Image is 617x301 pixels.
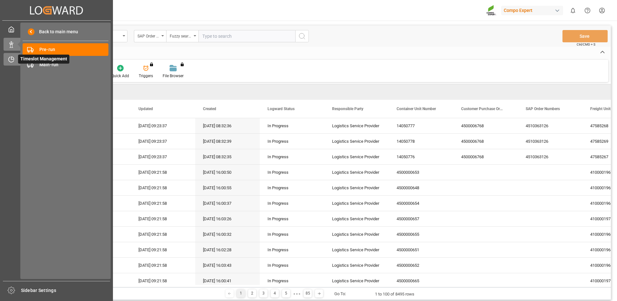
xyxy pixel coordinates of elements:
div: 14050778 [389,134,453,149]
a: Pre-run [23,43,108,56]
button: search button [295,30,309,42]
div: [DATE] 16:02:28 [195,242,260,257]
div: Logistics Service Provider [324,242,389,257]
div: Go To: [334,291,346,297]
div: 4500000665 [389,273,453,288]
img: Screenshot%202023-09-29%20at%2010.02.21.png_1712312052.png [486,5,497,16]
div: In Progress [268,150,317,164]
span: Pre-run [39,46,109,53]
div: Logistics Service Provider [324,227,389,242]
div: 4510363126 [518,118,582,133]
div: 4500000652 [389,258,453,273]
div: Logistics Service Provider [324,165,389,180]
div: In Progress [268,196,317,211]
div: Logistics Service Provider [324,258,389,273]
div: Logistics Service Provider [324,180,389,195]
div: Logistics Service Provider [324,196,389,211]
button: Help Center [580,3,595,18]
div: 4500000655 [389,227,453,242]
span: Customer Purchase Order Numbers [461,107,504,111]
div: 4500000654 [389,196,453,211]
div: [DATE] 16:03:43 [195,258,260,273]
div: Logistics Service Provider [324,273,389,288]
div: 4500006768 [453,134,518,149]
div: [DATE] 09:21:58 [131,165,195,180]
div: Fuzzy search [170,32,192,39]
div: 4510363126 [518,134,582,149]
div: 4500000653 [389,165,453,180]
div: [DATE] 09:23:37 [131,118,195,133]
div: 4510363126 [518,149,582,164]
div: [DATE] 09:21:58 [131,196,195,211]
div: [DATE] 16:00:37 [195,196,260,211]
div: [DATE] 16:00:32 [195,227,260,242]
div: Quick Add [111,73,129,79]
span: Sidebar Settings [21,287,110,294]
div: [DATE] 09:23:37 [131,149,195,164]
button: show 0 new notifications [566,3,580,18]
div: In Progress [268,227,317,242]
span: Timeslot Management [18,55,69,64]
div: [DATE] 09:21:58 [131,180,195,195]
button: open menu [134,30,166,42]
div: ● ● ● [293,291,300,296]
div: [DATE] 08:32:39 [195,134,260,149]
div: In Progress [268,119,317,133]
div: [DATE] 16:03:26 [195,211,260,226]
input: Type to search [198,30,295,42]
a: My Cockpit [4,23,109,36]
div: [DATE] 09:21:58 [131,227,195,242]
div: 4500006768 [453,149,518,164]
div: In Progress [268,243,317,257]
div: 85 [304,289,312,297]
div: Logistics Service Provider [324,149,389,164]
div: In Progress [268,274,317,288]
span: Updated [138,107,153,111]
div: Compo Expert [501,6,563,15]
div: Logistics Service Provider [324,118,389,133]
div: [DATE] 16:00:50 [195,165,260,180]
a: Timeslot ManagementTimeslot Management [4,53,109,66]
div: 3 [259,289,268,297]
div: [DATE] 16:00:55 [195,180,260,195]
div: In Progress [268,258,317,273]
span: Ctrl/CMD + S [577,42,595,47]
div: Logistics Service Provider [324,211,389,226]
div: [DATE] 09:23:37 [131,134,195,149]
div: 14050777 [389,118,453,133]
div: 1 [237,289,245,297]
div: 4 [271,289,279,297]
div: [DATE] 09:21:58 [131,211,195,226]
div: In Progress [268,165,317,180]
span: Container Unit Number [397,107,436,111]
div: [DATE] 08:32:36 [195,118,260,133]
div: 2 [248,289,256,297]
div: 14050776 [389,149,453,164]
span: Back to main menu [35,28,78,35]
div: 4500000648 [389,180,453,195]
div: 4500000657 [389,211,453,226]
div: [DATE] 09:21:58 [131,242,195,257]
div: 4500006768 [453,118,518,133]
div: In Progress [268,181,317,195]
div: SAP Order Numbers [137,32,159,39]
span: Created [203,107,216,111]
button: Save [562,30,608,42]
button: Compo Expert [501,4,566,16]
div: 4500000651 [389,242,453,257]
a: Main-run [23,58,108,71]
div: 5 [282,289,290,297]
div: [DATE] 09:21:58 [131,273,195,288]
div: [DATE] 09:21:58 [131,258,195,273]
div: In Progress [268,212,317,226]
div: 1 to 100 of 8495 rows [375,291,414,297]
div: Logistics Service Provider [324,134,389,149]
button: open menu [166,30,198,42]
span: Responsible Party [332,107,363,111]
span: SAP Order Numbers [526,107,560,111]
div: In Progress [268,134,317,149]
span: Logward Status [268,107,295,111]
div: [DATE] 08:32:35 [195,149,260,164]
span: Main-run [39,61,109,68]
div: [DATE] 16:00:41 [195,273,260,288]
